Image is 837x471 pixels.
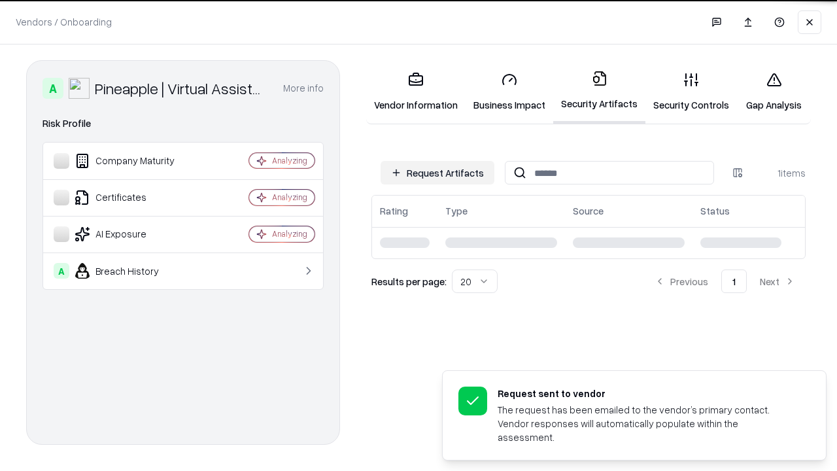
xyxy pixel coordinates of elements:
button: Request Artifacts [381,161,494,184]
div: Analyzing [272,155,307,166]
a: Security Controls [645,61,737,122]
div: Type [445,204,468,218]
button: 1 [721,270,747,293]
div: The request has been emailed to the vendor’s primary contact. Vendor responses will automatically... [498,403,794,444]
div: A [54,263,69,279]
nav: pagination [644,270,806,293]
p: Vendors / Onboarding [16,15,112,29]
div: Pineapple | Virtual Assistant Agency [95,78,267,99]
div: Breach History [54,263,210,279]
a: Vendor Information [366,61,466,122]
div: 1 items [753,166,806,180]
a: Business Impact [466,61,553,122]
div: A [43,78,63,99]
div: Analyzing [272,228,307,239]
img: Pineapple | Virtual Assistant Agency [69,78,90,99]
div: Company Maturity [54,153,210,169]
p: Results per page: [371,275,447,288]
button: More info [283,77,324,100]
div: Analyzing [272,192,307,203]
div: Rating [380,204,408,218]
div: Certificates [54,190,210,205]
div: Source [573,204,604,218]
div: Status [700,204,730,218]
a: Security Artifacts [553,60,645,124]
div: Request sent to vendor [498,387,794,400]
a: Gap Analysis [737,61,811,122]
div: Risk Profile [43,116,324,131]
div: AI Exposure [54,226,210,242]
